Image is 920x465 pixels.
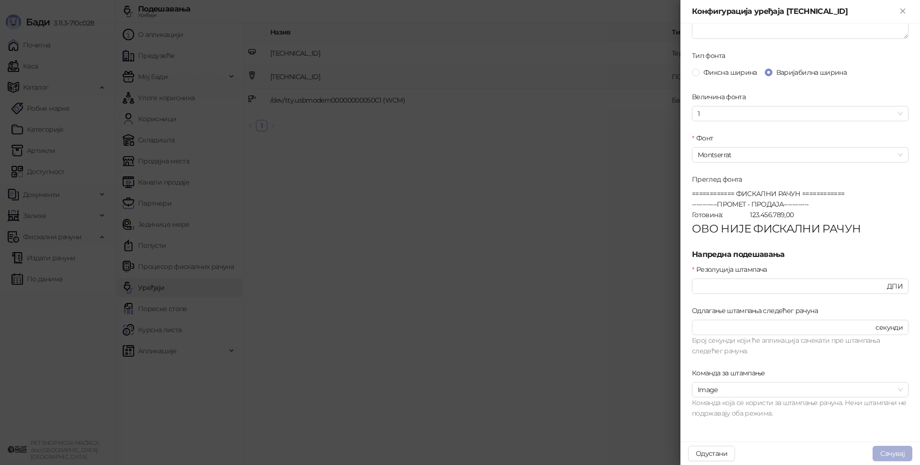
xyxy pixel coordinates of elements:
[692,92,751,102] label: Величина фонта
[692,264,773,275] label: Резолуција штампача
[692,50,731,61] label: Тип фонта
[772,67,851,78] span: Варијабилна ширина
[692,13,908,39] textarea: Додатни текст након фискалног рачуна Додатни текст након фискалног рачуна
[887,281,903,291] span: ДПИ
[873,446,912,461] button: Сачувај
[698,383,903,397] span: Image
[692,368,771,378] label: Команда за штампање
[692,189,861,234] span: ============ ФИСКАЛНИ РАЧУН ============ ------------ПРОМЕТ - ПРОДАЈА------------ Готовина: 123.4...
[692,305,824,316] label: Одлагање штампања следећег рачуна
[692,222,861,235] span: ОВО НИЈЕ ФИСКАЛНИ РАЧУН
[692,133,719,143] label: Фонт
[688,446,735,461] button: Одустани
[700,67,761,78] span: Фиксна ширина
[692,335,908,356] div: Број секунди који ће апликација сачекати пре штампања следећег рачуна.
[692,397,908,418] div: Команда која се користи за штампање рачуна. Неки штампачи не подржавају оба режима.
[698,322,874,333] input: Одлагање штампања следећег рачуна Одлагање штампања следећег рачуна
[698,281,885,291] input: Резолуција штампача Резолуција штампача
[692,174,748,185] label: Преглед фонта
[698,106,903,121] span: 1
[692,249,908,260] h5: Напредна подешавања
[875,322,903,333] span: секунди
[692,6,897,17] div: Конфигурација уређаја [TECHNICAL_ID]
[897,6,908,17] button: Close
[698,148,903,162] span: Montserrat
